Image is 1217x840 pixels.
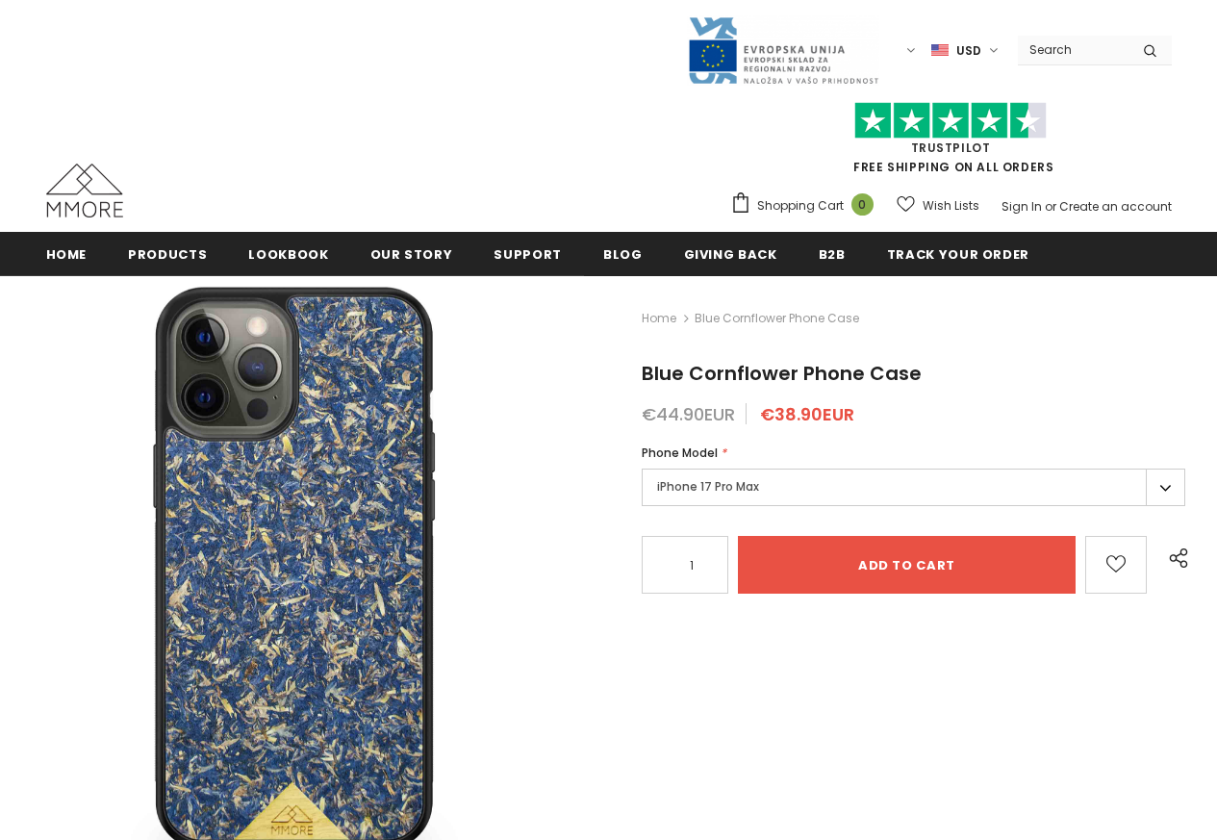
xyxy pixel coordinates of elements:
a: B2B [819,232,846,275]
span: Giving back [684,245,777,264]
span: 0 [851,193,874,216]
span: €44.90EUR [642,402,735,426]
img: Javni Razpis [687,15,879,86]
a: Giving back [684,232,777,275]
a: Home [642,307,676,330]
a: Products [128,232,207,275]
a: Lookbook [248,232,328,275]
span: Wish Lists [923,196,979,216]
span: USD [956,41,981,61]
span: Products [128,245,207,264]
span: Lookbook [248,245,328,264]
span: B2B [819,245,846,264]
a: Home [46,232,88,275]
input: Add to cart [738,536,1076,594]
span: Blue Cornflower Phone Case [695,307,859,330]
img: Trust Pilot Stars [854,102,1047,140]
a: Create an account [1059,198,1172,215]
span: or [1045,198,1056,215]
a: Our Story [370,232,453,275]
a: support [494,232,562,275]
span: FREE SHIPPING ON ALL ORDERS [730,111,1172,175]
a: Sign In [1001,198,1042,215]
label: iPhone 17 Pro Max [642,469,1185,506]
span: Our Story [370,245,453,264]
span: Blog [603,245,643,264]
a: Trustpilot [911,140,991,156]
span: support [494,245,562,264]
span: Shopping Cart [757,196,844,216]
img: USD [931,42,949,59]
input: Search Site [1018,36,1128,64]
a: Javni Razpis [687,41,879,58]
span: Blue Cornflower Phone Case [642,360,922,387]
a: Blog [603,232,643,275]
a: Track your order [887,232,1029,275]
span: Home [46,245,88,264]
img: MMORE Cases [46,164,123,217]
span: Phone Model [642,445,718,461]
span: Track your order [887,245,1029,264]
span: €38.90EUR [760,402,854,426]
a: Shopping Cart 0 [730,191,883,220]
a: Wish Lists [897,189,979,222]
